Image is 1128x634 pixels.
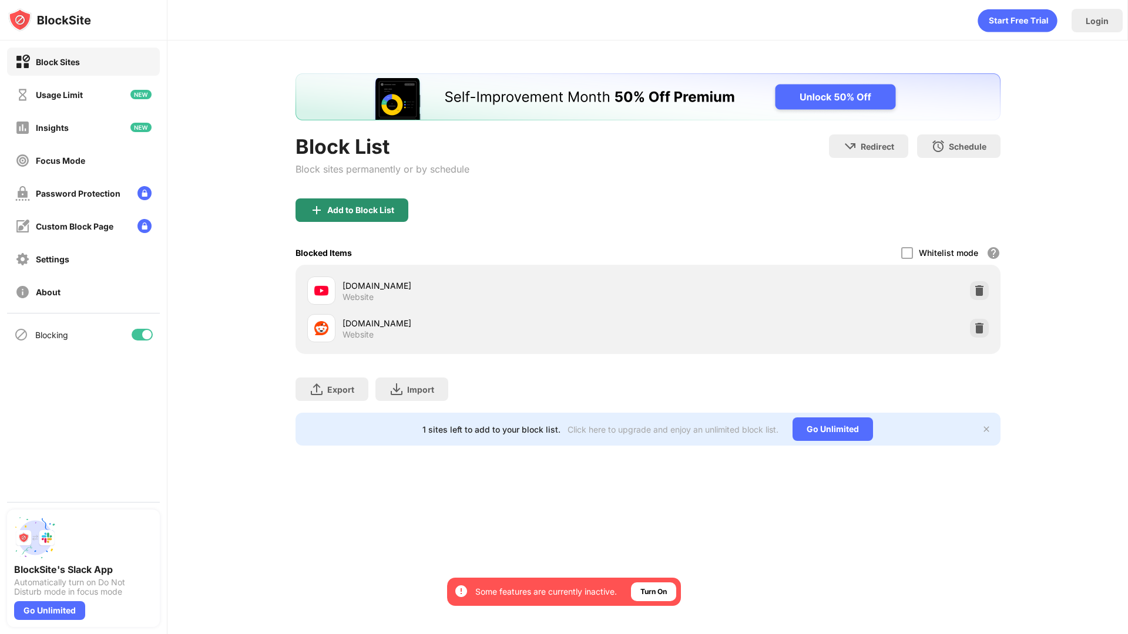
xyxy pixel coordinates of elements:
div: Whitelist mode [919,248,978,258]
div: Go Unlimited [14,601,85,620]
div: Blocked Items [296,248,352,258]
div: BlockSite's Slack App [14,564,153,575]
div: Usage Limit [36,90,83,100]
img: error-circle-white.svg [454,584,468,598]
div: Automatically turn on Do Not Disturb mode in focus mode [14,578,153,596]
div: Insights [36,123,69,133]
div: Turn On [640,586,667,598]
div: Custom Block Page [36,221,113,231]
img: favicons [314,284,328,298]
div: [DOMAIN_NAME] [343,279,648,292]
div: Password Protection [36,188,120,198]
div: Website [343,329,374,340]
img: lock-menu.svg [137,186,152,200]
img: block-on.svg [15,55,30,69]
div: Import [407,385,434,394]
img: focus-off.svg [15,153,30,168]
img: insights-off.svg [15,120,30,135]
img: about-off.svg [15,285,30,299]
div: About [36,287,61,297]
img: settings-off.svg [15,252,30,267]
img: new-icon.svg [130,123,152,132]
img: push-slack.svg [14,517,56,559]
div: [DOMAIN_NAME] [343,317,648,329]
img: logo-blocksite.svg [8,8,91,32]
img: lock-menu.svg [137,219,152,233]
div: animation [978,9,1057,32]
iframe: Sign in with Google Dialog [887,12,1116,149]
div: Some features are currently inactive. [475,586,617,598]
div: Block Sites [36,57,80,67]
iframe: Banner [296,73,1001,120]
img: time-usage-off.svg [15,87,30,102]
div: Block List [296,134,469,158]
img: customize-block-page-off.svg [15,219,30,234]
div: Click here to upgrade and enjoy an unlimited block list. [568,424,778,434]
img: password-protection-off.svg [15,186,30,201]
div: Settings [36,254,69,264]
div: 1 sites left to add to your block list. [422,424,560,434]
div: Blocking [35,330,68,340]
div: Export [327,385,354,394]
div: Redirect [861,141,894,151]
div: Block sites permanently or by schedule [296,163,469,175]
img: x-button.svg [982,424,991,434]
img: blocking-icon.svg [14,328,28,342]
div: Focus Mode [36,156,85,166]
div: Add to Block List [327,205,394,215]
div: Website [343,292,374,302]
img: new-icon.svg [130,90,152,99]
div: Go Unlimited [793,417,873,441]
img: favicons [314,321,328,335]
